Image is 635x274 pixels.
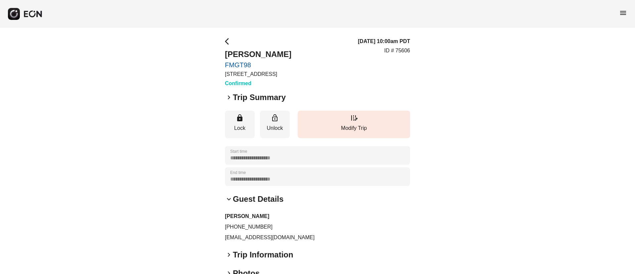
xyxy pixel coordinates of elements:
h3: [PERSON_NAME] [225,212,410,220]
span: keyboard_arrow_down [225,195,233,203]
span: keyboard_arrow_right [225,251,233,259]
h2: Trip Information [233,249,293,260]
span: keyboard_arrow_right [225,93,233,101]
span: menu [619,9,627,17]
button: Unlock [260,111,290,138]
h2: Trip Summary [233,92,286,103]
span: lock [236,114,244,122]
h2: Guest Details [233,194,283,204]
h3: [DATE] 10:00am PDT [358,37,410,45]
p: Lock [228,124,251,132]
span: lock_open [271,114,279,122]
p: [EMAIL_ADDRESS][DOMAIN_NAME] [225,234,410,242]
p: Unlock [263,124,286,132]
p: [STREET_ADDRESS] [225,70,291,78]
p: Modify Trip [301,124,407,132]
h2: [PERSON_NAME] [225,49,291,60]
p: ID # 75606 [384,47,410,55]
button: Modify Trip [298,111,410,138]
p: [PHONE_NUMBER] [225,223,410,231]
button: Lock [225,111,255,138]
a: FMGT98 [225,61,291,69]
span: edit_road [350,114,358,122]
span: arrow_back_ios [225,37,233,45]
h3: Confirmed [225,80,291,87]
